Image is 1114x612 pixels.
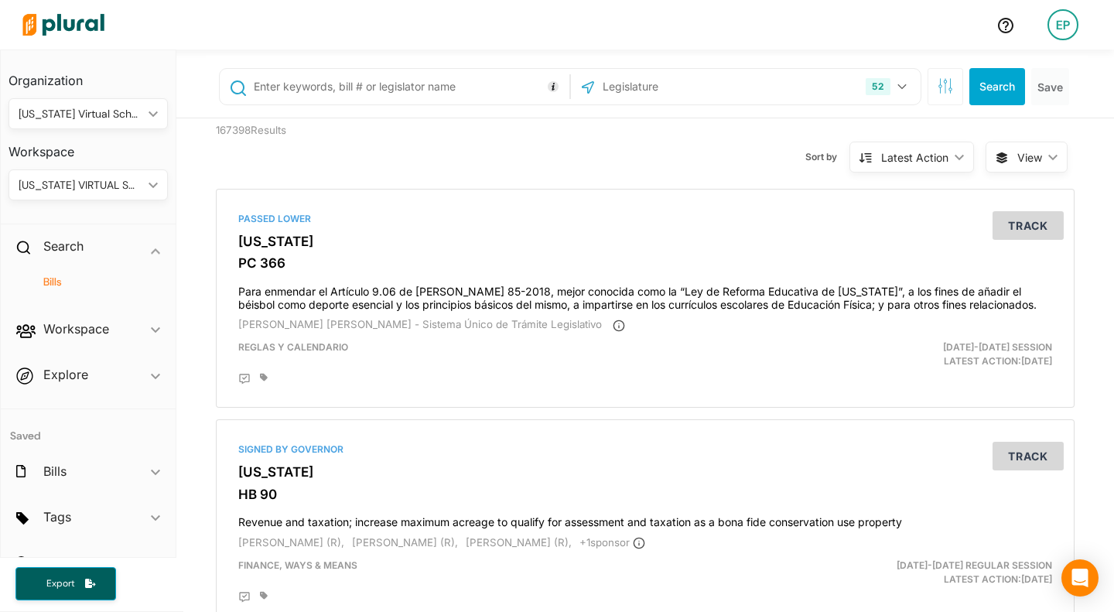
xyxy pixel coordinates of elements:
button: Track [993,211,1064,240]
button: Export [15,567,116,600]
h3: PC 366 [238,255,1052,271]
h2: Bills [43,463,67,480]
a: Bills [24,275,160,289]
div: Latest Action [881,149,948,166]
div: Add Position Statement [238,373,251,385]
h3: HB 90 [238,487,1052,502]
span: Search Filters [938,78,953,91]
span: Reglas y Calendario [238,341,348,353]
span: [DATE]-[DATE] Session [943,341,1052,353]
button: 52 [859,72,916,101]
div: EP [1047,9,1078,40]
h2: Tags [43,508,71,525]
button: Track [993,442,1064,470]
div: Tooltip anchor [546,80,560,94]
h4: Saved [1,409,176,447]
div: Add Position Statement [238,591,251,603]
a: EP [1035,3,1091,46]
input: Enter keywords, bill # or legislator name [252,72,566,101]
div: Add tags [260,591,268,600]
span: Sort by [805,150,849,164]
input: Legislature [601,72,767,101]
div: Latest Action: [DATE] [784,340,1064,368]
div: 167398 Results [204,118,425,177]
button: Search [969,68,1025,105]
h2: Explore [43,366,88,383]
span: [PERSON_NAME] [PERSON_NAME] - Sistema Único de Trámite Legislativo [238,318,602,330]
div: Add tags [260,373,268,382]
h4: Para enmendar el Artículo 9.06 de [PERSON_NAME] 85-2018, mejor conocida como la “Ley de Reforma E... [238,278,1052,312]
div: Passed Lower [238,212,1052,226]
h3: [US_STATE] [238,464,1052,480]
span: Finance, Ways & Means [238,559,357,571]
div: [US_STATE] VIRTUAL SCHOOL [19,177,142,193]
span: [DATE]-[DATE] Regular Session [897,559,1052,571]
h2: Workspace [43,320,109,337]
div: Open Intercom Messenger [1061,559,1099,597]
span: Export [36,577,85,590]
h3: Workspace [9,129,168,163]
div: 52 [866,78,890,95]
h3: Organization [9,58,168,92]
span: [PERSON_NAME] (R), [466,536,572,549]
span: [PERSON_NAME] (R), [352,536,458,549]
span: [PERSON_NAME] (R), [238,536,344,549]
h3: [US_STATE] [238,234,1052,249]
h2: Searches [43,554,97,571]
h2: Search [43,238,84,255]
div: Signed by Governor [238,443,1052,456]
h4: Revenue and taxation; increase maximum acreage to qualify for assessment and taxation as a bona f... [238,508,1052,529]
span: + 1 sponsor [579,536,645,549]
span: View [1017,149,1042,166]
div: Latest Action: [DATE] [784,559,1064,586]
button: Save [1031,68,1069,105]
div: [US_STATE] Virtual School (FLVS) [19,106,142,122]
